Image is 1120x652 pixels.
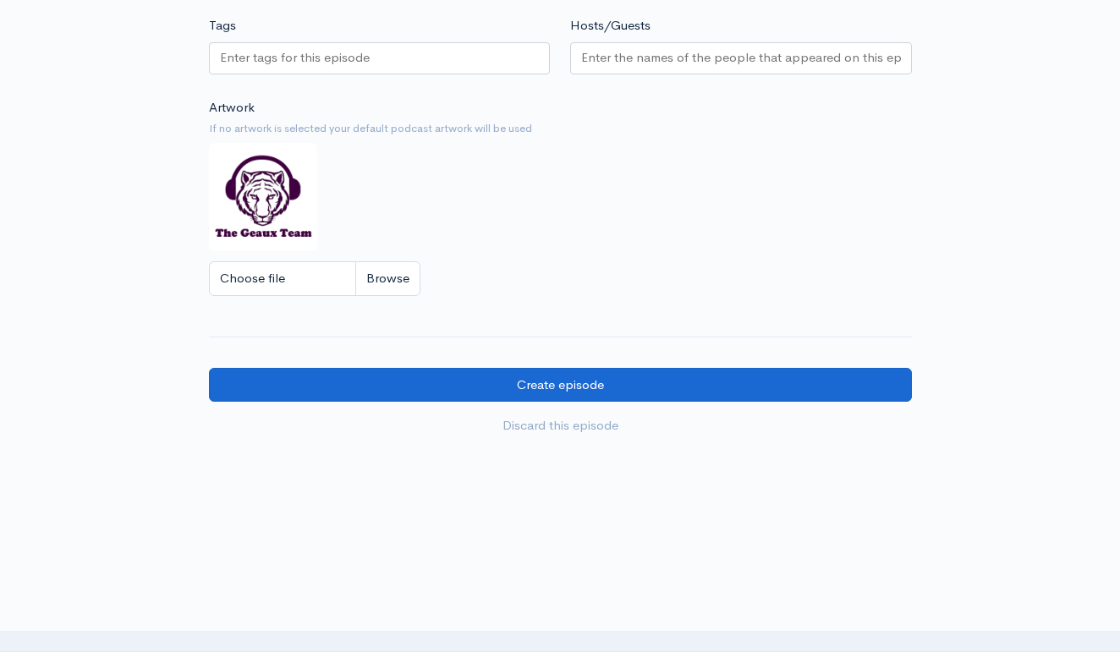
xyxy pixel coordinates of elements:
[570,16,651,36] label: Hosts/Guests
[209,368,912,403] input: Create episode
[209,120,912,137] small: If no artwork is selected your default podcast artwork will be used
[581,48,901,68] input: Enter the names of the people that appeared on this episode
[209,408,912,443] a: Discard this episode
[220,48,372,68] input: Enter tags for this episode
[209,16,236,36] label: Tags
[209,98,255,118] label: Artwork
